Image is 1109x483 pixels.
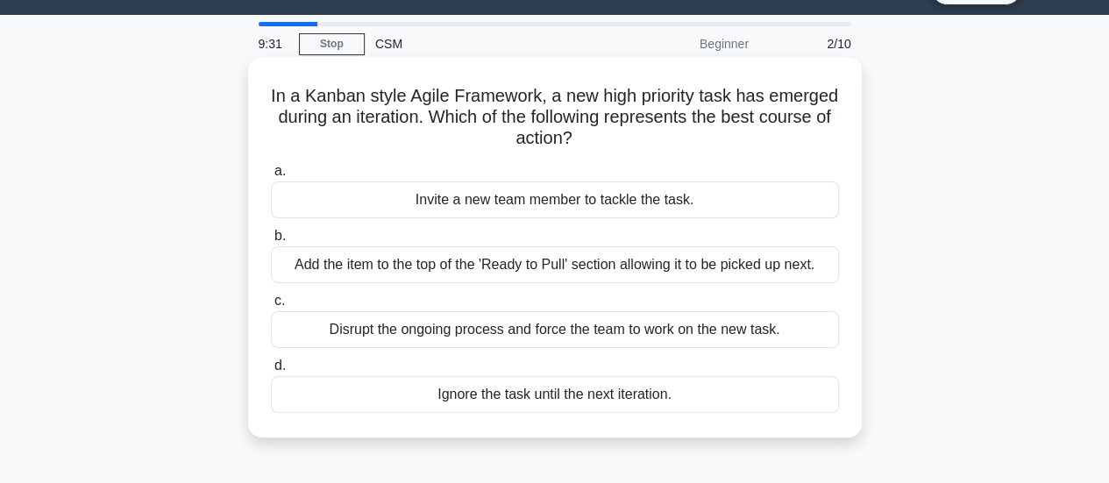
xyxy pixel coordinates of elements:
[274,228,286,243] span: b.
[271,311,839,348] div: Disrupt the ongoing process and force the team to work on the new task.
[759,26,862,61] div: 2/10
[299,33,365,55] a: Stop
[269,85,841,150] h5: In a Kanban style Agile Framework, a new high priority task has emerged during an iteration. Whic...
[606,26,759,61] div: Beginner
[271,376,839,413] div: Ignore the task until the next iteration.
[274,163,286,178] span: a.
[274,293,285,308] span: c.
[271,246,839,283] div: Add the item to the top of the 'Ready to Pull' section allowing it to be picked up next.
[271,181,839,218] div: Invite a new team member to tackle the task.
[365,26,606,61] div: CSM
[248,26,299,61] div: 9:31
[274,358,286,373] span: d.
